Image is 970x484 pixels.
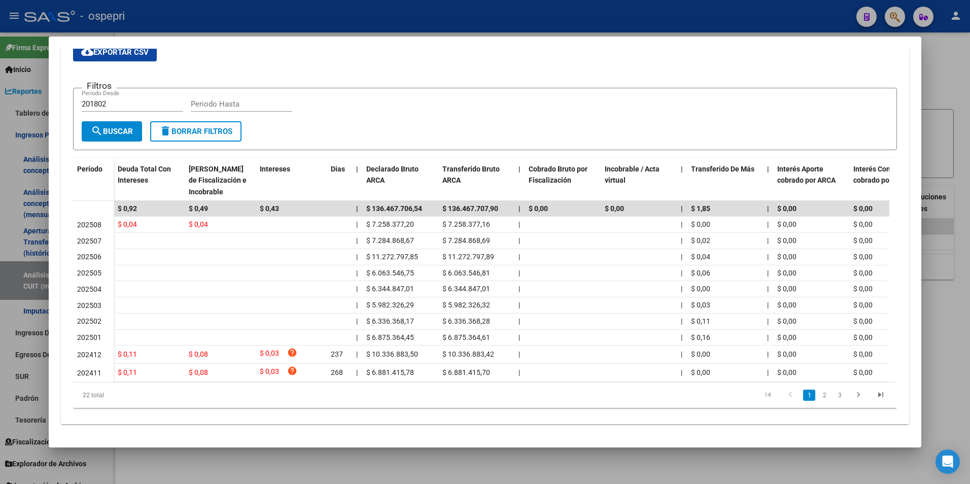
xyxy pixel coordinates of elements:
[356,165,358,173] span: |
[853,368,873,376] span: $ 0,00
[525,158,601,203] datatable-header-cell: Cobrado Bruto por Fiscalización
[189,204,208,213] span: $ 0,49
[681,285,682,293] span: |
[442,165,500,185] span: Transferido Bruto ARCA
[853,285,873,293] span: $ 0,00
[442,253,494,261] span: $ 11.272.797,89
[681,236,682,245] span: |
[777,285,796,293] span: $ 0,00
[442,333,490,341] span: $ 6.875.364,61
[91,127,133,136] span: Buscar
[691,285,710,293] span: $ 0,00
[438,158,514,203] datatable-header-cell: Transferido Bruto ARCA
[518,269,520,277] span: |
[356,350,358,358] span: |
[518,350,520,358] span: |
[691,350,710,358] span: $ 0,00
[442,317,490,325] span: $ 6.336.368,28
[767,236,769,245] span: |
[518,368,520,376] span: |
[777,269,796,277] span: $ 0,00
[77,317,101,325] span: 202502
[114,158,185,203] datatable-header-cell: Deuda Total Con Intereses
[681,368,682,376] span: |
[605,165,660,185] span: Incobrable / Acta virtual
[356,236,358,245] span: |
[366,204,422,213] span: $ 136.467.706,54
[189,350,208,358] span: $ 0,08
[777,368,796,376] span: $ 0,00
[767,317,769,325] span: |
[81,48,149,57] span: Exportar CSV
[366,220,414,228] span: $ 7.258.377,20
[159,125,171,137] mat-icon: delete
[518,285,520,293] span: |
[802,387,817,404] li: page 1
[777,165,836,185] span: Interés Aporte cobrado por ARCA
[91,125,103,137] mat-icon: search
[366,285,414,293] span: $ 6.344.847,01
[442,350,494,358] span: $ 10.336.883,42
[366,236,414,245] span: $ 7.284.868,67
[817,387,832,404] li: page 2
[777,253,796,261] span: $ 0,00
[691,165,754,173] span: Transferido De Más
[518,317,520,325] span: |
[834,390,846,401] a: 3
[118,165,171,185] span: Deuda Total Con Intereses
[77,351,101,359] span: 202412
[518,204,521,213] span: |
[331,165,345,173] span: Dias
[366,253,418,261] span: $ 11.272.797,85
[442,368,490,376] span: $ 6.881.415,70
[356,220,358,228] span: |
[681,220,682,228] span: |
[681,350,682,358] span: |
[691,204,710,213] span: $ 1,85
[518,236,520,245] span: |
[777,301,796,309] span: $ 0,00
[681,204,683,213] span: |
[853,350,873,358] span: $ 0,00
[77,301,101,309] span: 202503
[366,269,414,277] span: $ 6.063.546,75
[260,204,279,213] span: $ 0,43
[767,368,769,376] span: |
[77,253,101,261] span: 202506
[442,285,490,293] span: $ 6.344.847,01
[77,237,101,245] span: 202507
[518,165,521,173] span: |
[677,158,687,203] datatable-header-cell: |
[362,158,438,203] datatable-header-cell: Declarado Bruto ARCA
[529,204,548,213] span: $ 0,00
[853,220,873,228] span: $ 0,00
[518,220,520,228] span: |
[442,301,490,309] span: $ 5.982.326,32
[691,236,710,245] span: $ 0,02
[366,350,418,358] span: $ 10.336.883,50
[356,285,358,293] span: |
[832,387,847,404] li: page 3
[853,204,873,213] span: $ 0,00
[356,253,358,261] span: |
[691,368,710,376] span: $ 0,00
[185,158,256,203] datatable-header-cell: Deuda Bruta Neto de Fiscalización e Incobrable
[777,317,796,325] span: $ 0,00
[81,46,93,58] mat-icon: cloud_download
[260,165,290,173] span: Intereses
[687,158,763,203] datatable-header-cell: Transferido De Más
[936,450,960,474] div: Open Intercom Messenger
[777,333,796,341] span: $ 0,00
[442,236,490,245] span: $ 7.284.868,69
[853,253,873,261] span: $ 0,00
[61,2,910,424] div: Aportes y Contribuciones de la Empresa: 30653214363
[514,158,525,203] datatable-header-cell: |
[853,301,873,309] span: $ 0,00
[605,204,624,213] span: $ 0,00
[767,165,769,173] span: |
[366,301,414,309] span: $ 5.982.326,29
[73,383,236,408] div: 22 total
[366,165,419,185] span: Declarado Bruto ARCA
[77,285,101,293] span: 202504
[777,204,796,213] span: $ 0,00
